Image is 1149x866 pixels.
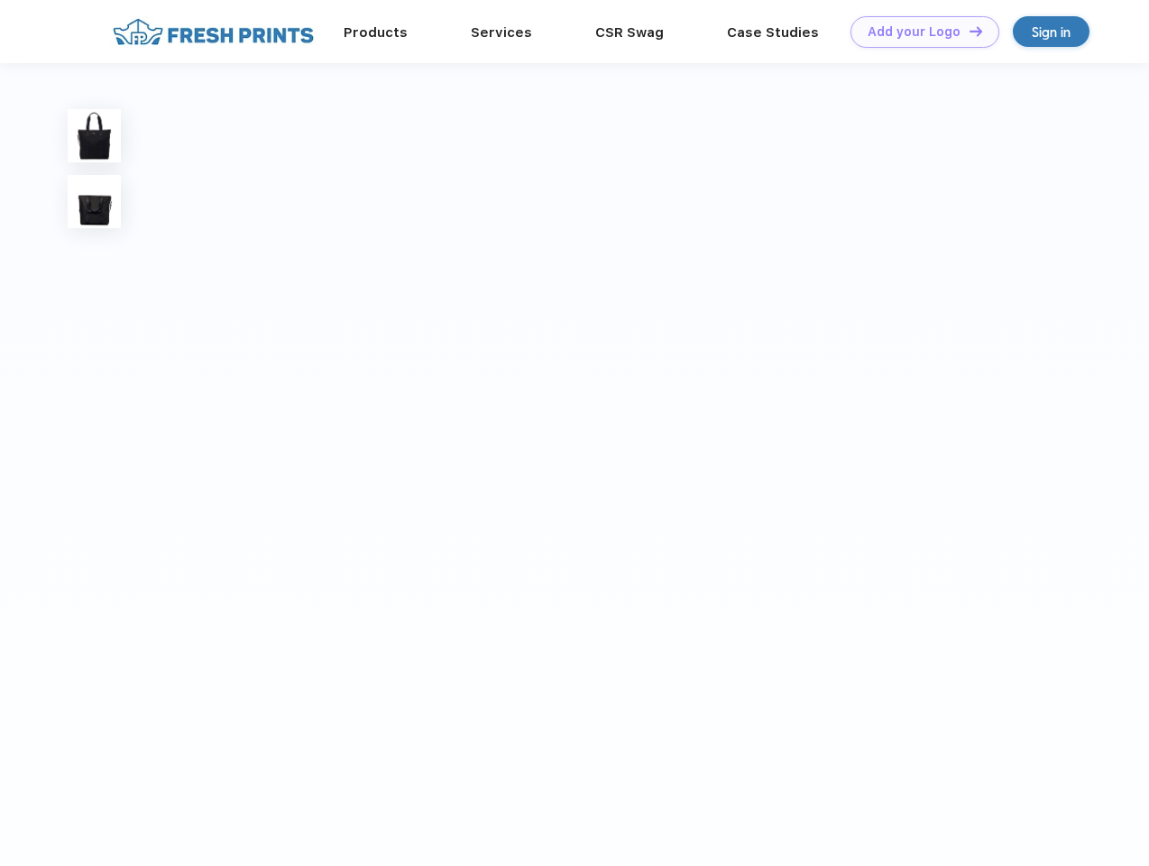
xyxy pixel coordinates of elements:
img: func=resize&h=100 [68,109,121,162]
img: DT [970,26,982,36]
a: Sign in [1013,16,1089,47]
div: Sign in [1032,22,1071,42]
div: Add your Logo [868,24,961,40]
img: func=resize&h=100 [68,175,121,228]
img: fo%20logo%202.webp [107,16,319,48]
a: Products [344,24,408,41]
